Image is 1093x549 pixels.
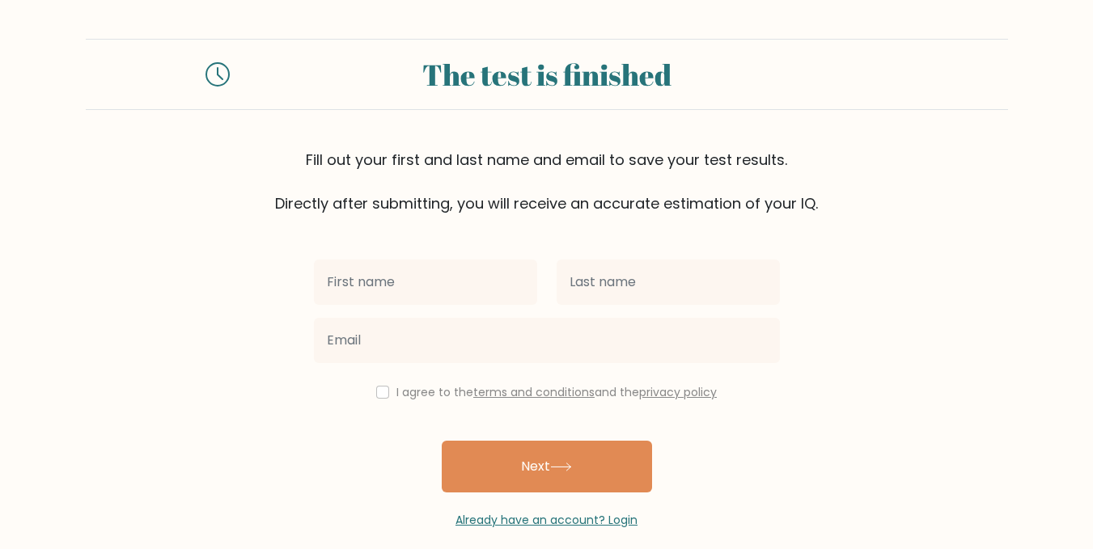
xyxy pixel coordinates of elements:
div: Fill out your first and last name and email to save your test results. Directly after submitting,... [86,149,1008,214]
a: Already have an account? Login [455,512,638,528]
input: Last name [557,260,780,305]
button: Next [442,441,652,492]
a: terms and conditions [473,384,595,400]
a: privacy policy [639,384,717,400]
div: The test is finished [249,53,845,96]
input: First name [314,260,537,305]
input: Email [314,318,780,363]
label: I agree to the and the [396,384,717,400]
